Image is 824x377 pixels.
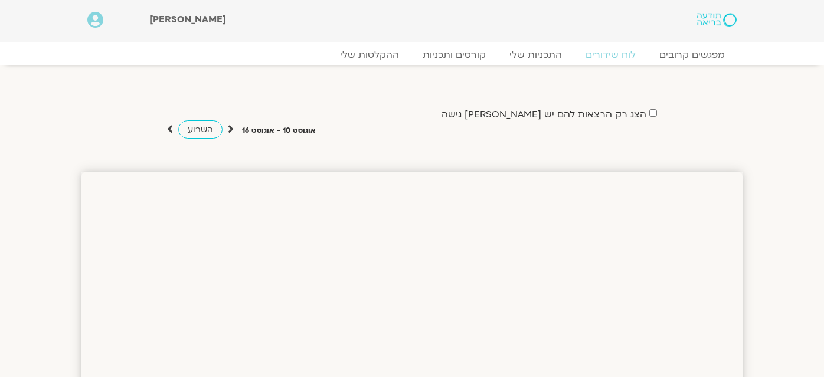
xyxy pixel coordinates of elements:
[242,124,316,137] p: אוגוסט 10 - אוגוסט 16
[328,49,411,61] a: ההקלטות שלי
[149,13,226,26] span: [PERSON_NAME]
[648,49,737,61] a: מפגשים קרובים
[574,49,648,61] a: לוח שידורים
[411,49,498,61] a: קורסים ותכניות
[178,120,223,139] a: השבוע
[498,49,574,61] a: התכניות שלי
[188,124,213,135] span: השבוע
[87,49,737,61] nav: Menu
[442,109,646,120] label: הצג רק הרצאות להם יש [PERSON_NAME] גישה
